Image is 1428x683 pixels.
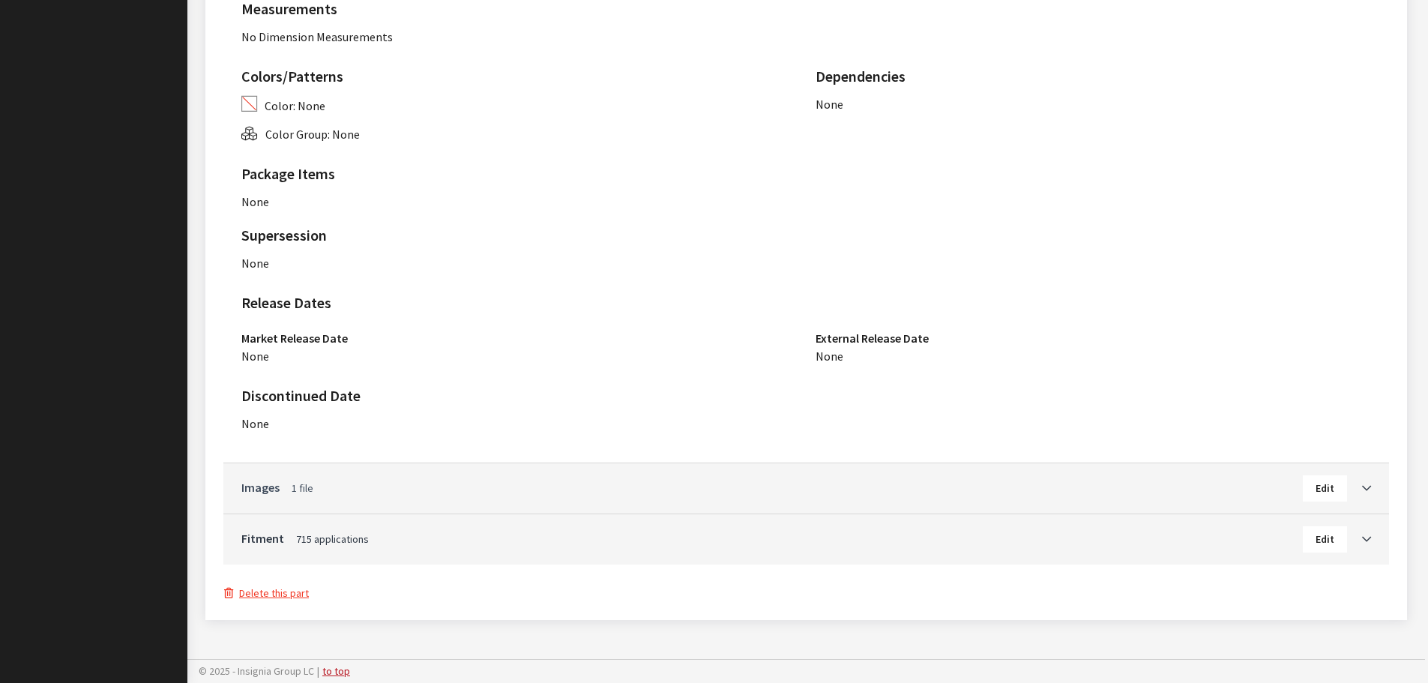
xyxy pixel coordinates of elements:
span: © 2025 - Insignia Group LC [199,664,314,678]
span: None [816,349,843,364]
span: None [816,97,843,112]
div: None [241,193,1371,211]
h2: Package Items [241,163,1371,185]
h2: Discontinued Date [241,385,798,407]
span: No Dimension Measurements [241,29,393,44]
span: None [241,416,269,431]
span: 715 applications [296,532,369,546]
span: None [241,349,269,364]
span: Edit [1316,481,1334,495]
a: Toggle Accordion [1347,529,1371,547]
span: 1 file [292,481,313,495]
h2: Colors/Patterns [241,65,798,88]
h2: Dependencies [816,65,1372,88]
span: Edit [1316,532,1334,546]
button: Edit Fitment [1303,526,1347,553]
h3: Market Release Date [241,329,798,347]
a: Images1 file [241,478,1303,496]
a: Fitment715 applications [241,529,1303,547]
span: Color Group: None [265,127,360,142]
h2: Supersession [241,224,798,247]
span: | [317,664,319,678]
a: Toggle Accordion [1347,478,1371,496]
a: to top [322,664,350,678]
span: None [241,256,269,271]
button: Edit Images [1303,475,1347,502]
span: Color: None [265,98,325,113]
h2: Release Dates [241,292,1371,314]
button: Delete this part [223,585,310,602]
h3: External Release Date [816,329,1372,347]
